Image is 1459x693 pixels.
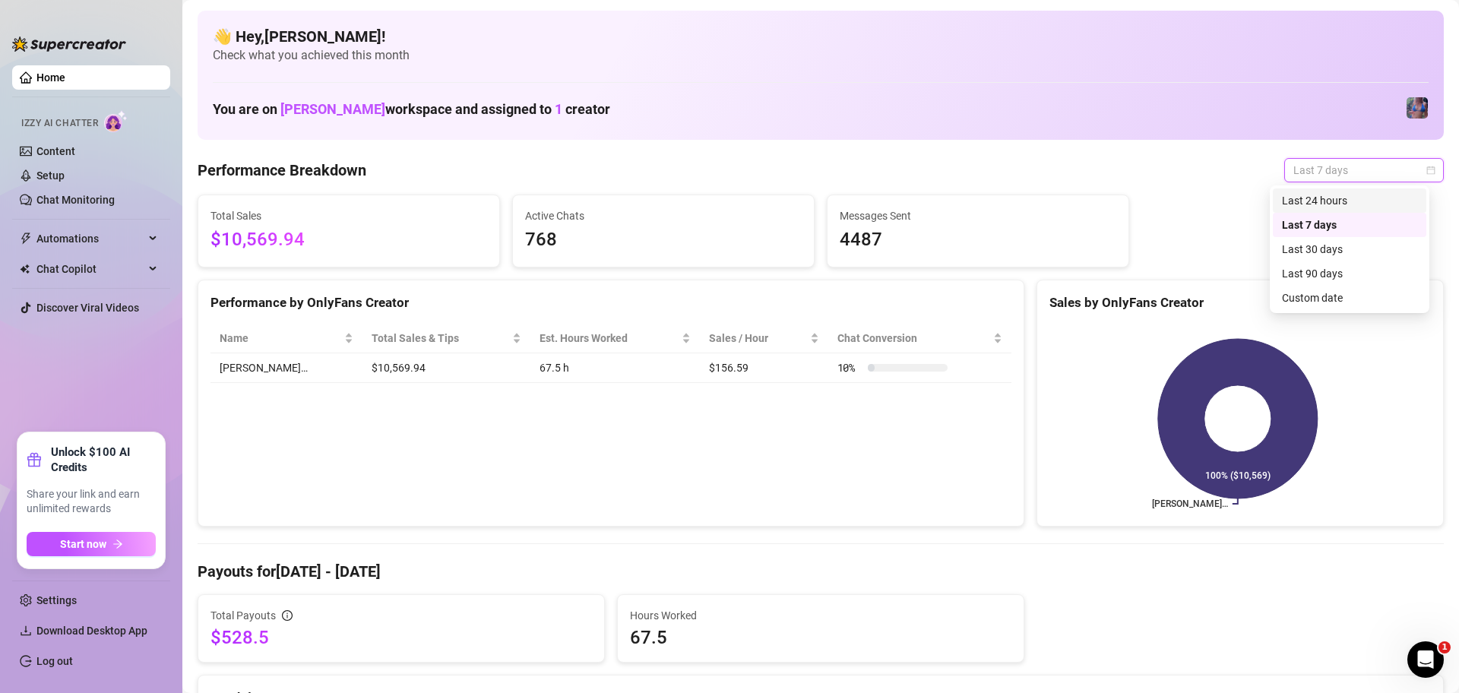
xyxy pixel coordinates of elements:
[1152,498,1228,509] text: [PERSON_NAME]…
[1273,261,1426,286] div: Last 90 days
[213,47,1429,64] span: Check what you achieved this month
[21,116,98,131] span: Izzy AI Chatter
[362,324,530,353] th: Total Sales & Tips
[20,625,32,637] span: download
[555,101,562,117] span: 1
[837,359,862,376] span: 10 %
[213,26,1429,47] h4: 👋 Hey, [PERSON_NAME] !
[27,532,156,556] button: Start nowarrow-right
[1282,217,1417,233] div: Last 7 days
[210,293,1011,313] div: Performance by OnlyFans Creator
[700,353,828,383] td: $156.59
[213,101,610,118] h1: You are on workspace and assigned to creator
[1282,241,1417,258] div: Last 30 days
[198,561,1444,582] h4: Payouts for [DATE] - [DATE]
[20,264,30,274] img: Chat Copilot
[51,445,156,475] strong: Unlock $100 AI Credits
[12,36,126,52] img: logo-BBDzfeDw.svg
[828,324,1011,353] th: Chat Conversion
[112,539,123,549] span: arrow-right
[282,610,293,621] span: info-circle
[840,207,1116,224] span: Messages Sent
[840,226,1116,255] span: 4487
[1273,237,1426,261] div: Last 30 days
[280,101,385,117] span: [PERSON_NAME]
[1273,213,1426,237] div: Last 7 days
[530,353,700,383] td: 67.5 h
[20,233,32,245] span: thunderbolt
[27,452,42,467] span: gift
[60,538,106,550] span: Start now
[198,160,366,181] h4: Performance Breakdown
[210,625,592,650] span: $528.5
[709,330,807,346] span: Sales / Hour
[525,207,802,224] span: Active Chats
[36,655,73,667] a: Log out
[36,145,75,157] a: Content
[700,324,828,353] th: Sales / Hour
[1438,641,1451,653] span: 1
[36,257,144,281] span: Chat Copilot
[1282,265,1417,282] div: Last 90 days
[36,302,139,314] a: Discover Viral Videos
[36,71,65,84] a: Home
[1407,97,1428,119] img: Jaylie
[372,330,509,346] span: Total Sales & Tips
[220,330,341,346] span: Name
[630,625,1011,650] span: 67.5
[36,194,115,206] a: Chat Monitoring
[362,353,530,383] td: $10,569.94
[540,330,679,346] div: Est. Hours Worked
[1049,293,1431,313] div: Sales by OnlyFans Creator
[1273,286,1426,310] div: Custom date
[210,207,487,224] span: Total Sales
[210,353,362,383] td: [PERSON_NAME]…
[36,226,144,251] span: Automations
[630,607,1011,624] span: Hours Worked
[36,169,65,182] a: Setup
[1293,159,1435,182] span: Last 7 days
[1273,188,1426,213] div: Last 24 hours
[210,324,362,353] th: Name
[1282,192,1417,209] div: Last 24 hours
[837,330,990,346] span: Chat Conversion
[104,110,128,132] img: AI Chatter
[36,594,77,606] a: Settings
[525,226,802,255] span: 768
[27,487,156,517] span: Share your link and earn unlimited rewards
[210,226,487,255] span: $10,569.94
[1426,166,1435,175] span: calendar
[36,625,147,637] span: Download Desktop App
[1282,290,1417,306] div: Custom date
[210,607,276,624] span: Total Payouts
[1407,641,1444,678] iframe: Intercom live chat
